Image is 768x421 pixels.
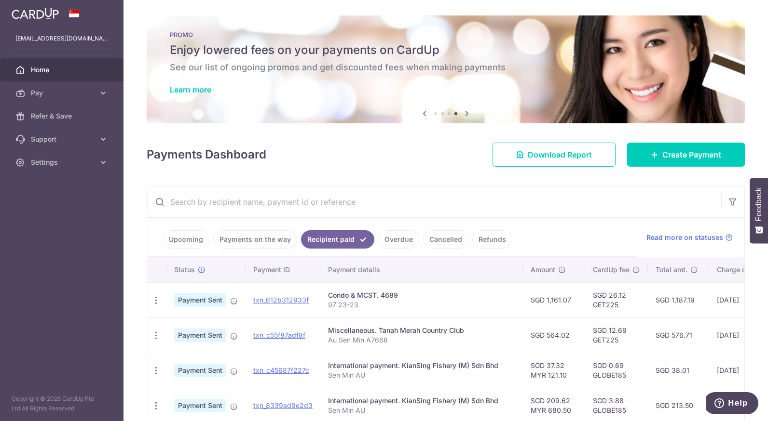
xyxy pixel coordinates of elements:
[174,265,195,275] span: Status
[328,326,515,335] div: Miscellaneous. Tanah Merah Country Club
[328,361,515,370] div: International payment. KianSing Fishery (M) Sdn Bhd
[717,265,756,275] span: Charge date
[170,42,722,58] h5: Enjoy lowered fees on your payments on CardUp
[170,31,722,39] p: PROMO
[246,257,320,282] th: Payment ID
[648,282,709,317] td: SGD 1,187.19
[378,230,419,249] a: Overdue
[585,317,648,353] td: SGD 12.69 GET225
[662,149,721,160] span: Create Payment
[423,230,468,249] a: Cancelled
[656,265,687,275] span: Total amt.
[253,401,313,409] a: txn_8339ad9e2d3
[163,230,209,249] a: Upcoming
[328,335,515,345] p: Au Sen Min A7668
[31,134,95,144] span: Support
[328,406,515,415] p: Sen Min AU
[523,353,585,388] td: SGD 37.32 MYR 121.10
[253,331,305,339] a: txn_c55f87adf8f
[147,146,266,163] h4: Payments Dashboard
[147,15,745,123] img: Latest Promos banner
[31,88,95,98] span: Pay
[585,282,648,317] td: SGD 26.12 GET225
[253,366,309,374] a: txn_c45687f227c
[648,317,709,353] td: SGD 576.71
[174,293,226,307] span: Payment Sent
[648,353,709,388] td: SGD 38.01
[170,62,722,73] h6: See our list of ongoing promos and get discounted fees when making payments
[174,399,226,412] span: Payment Sent
[750,178,768,243] button: Feedback - Show survey
[15,34,108,43] p: [EMAIL_ADDRESS][DOMAIN_NAME]
[523,282,585,317] td: SGD 1,161.07
[328,300,515,310] p: 97 23-23
[31,65,95,75] span: Home
[12,8,59,19] img: CardUp
[301,230,374,249] a: Recipient paid
[253,296,309,304] a: txn_612b312933f
[472,230,512,249] a: Refunds
[523,317,585,353] td: SGD 564.02
[706,392,758,416] iframe: Opens a widget where you can find more information
[328,290,515,300] div: Condo & MCST. 4689
[328,396,515,406] div: International payment. KianSing Fishery (M) Sdn Bhd
[646,233,723,242] span: Read more on statuses
[328,370,515,380] p: Sen Min AU
[31,158,95,167] span: Settings
[147,186,721,217] input: Search by recipient name, payment id or reference
[754,187,763,221] span: Feedback
[493,143,616,167] a: Download Report
[174,329,226,342] span: Payment Sent
[31,111,95,121] span: Refer & Save
[531,265,555,275] span: Amount
[170,85,211,94] a: Learn more
[593,265,630,275] span: CardUp fee
[627,143,745,167] a: Create Payment
[646,233,733,242] a: Read more on statuses
[320,257,523,282] th: Payment details
[585,353,648,388] td: SGD 0.69 GLOBE185
[528,149,592,160] span: Download Report
[213,230,297,249] a: Payments on the way
[174,364,226,377] span: Payment Sent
